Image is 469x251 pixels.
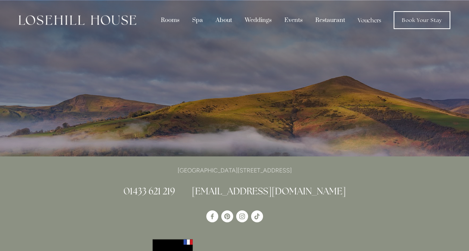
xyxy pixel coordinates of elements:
a: [EMAIL_ADDRESS][DOMAIN_NAME] [192,185,346,197]
div: Spa [187,13,209,27]
a: Book Your Stay [394,11,450,29]
p: [GEOGRAPHIC_DATA][STREET_ADDRESS] [56,165,413,175]
div: Restaurant [310,13,351,27]
div: Rooms [155,13,185,27]
a: 01433 621 219 [123,185,175,197]
div: Weddings [239,13,277,27]
a: TikTok [251,210,263,222]
a: Losehill House Hotel & Spa [206,210,218,222]
div: About [210,13,238,27]
a: Pinterest [221,210,233,222]
div: Events [279,13,308,27]
a: Vouchers [352,13,387,27]
a: Instagram [236,210,248,222]
img: Losehill House [19,15,136,25]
